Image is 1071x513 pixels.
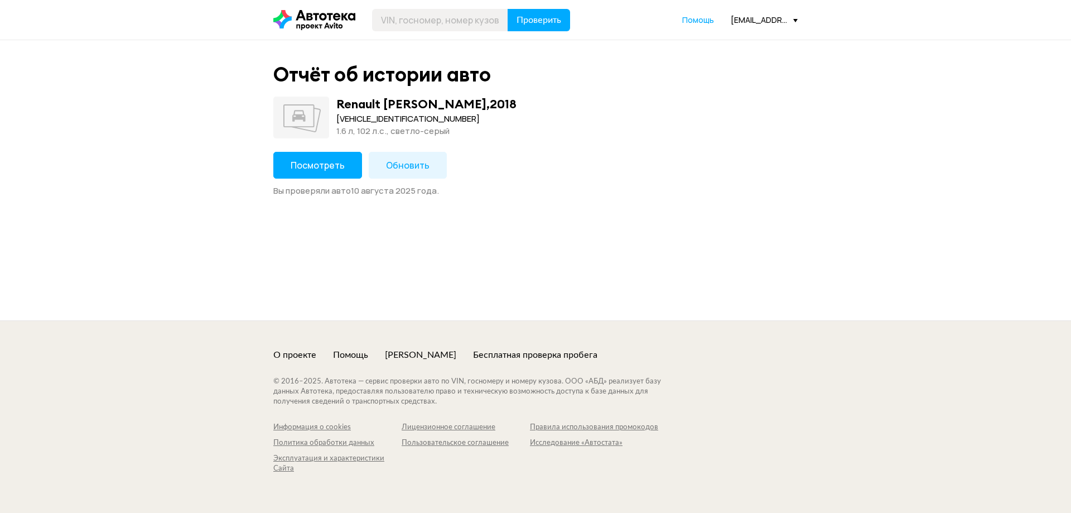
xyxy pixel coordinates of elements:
[369,152,447,179] button: Обновить
[273,63,491,87] div: Отчёт об истории авто
[517,16,561,25] span: Проверить
[273,185,798,196] div: Вы проверяли авто 10 августа 2025 года .
[682,15,714,26] a: Помощь
[530,438,658,448] a: Исследование «Автостата»
[508,9,570,31] button: Проверить
[273,423,402,433] a: Информация о cookies
[273,438,402,448] a: Политика обработки данных
[402,423,530,433] a: Лицензионное соглашение
[385,349,456,361] a: [PERSON_NAME]
[372,9,508,31] input: VIN, госномер, номер кузова
[336,113,517,125] div: [VEHICLE_IDENTIFICATION_NUMBER]
[333,349,368,361] a: Помощь
[473,349,597,361] a: Бесплатная проверка пробега
[336,97,517,111] div: Renault [PERSON_NAME] , 2018
[336,125,517,137] div: 1.6 л, 102 л.c., светло-серый
[273,349,316,361] a: О проекте
[530,423,658,433] a: Правила использования промокодов
[386,159,430,171] span: Обновить
[273,377,683,407] div: © 2016– 2025 . Автотека — сервис проверки авто по VIN, госномеру и номеру кузова. ООО «АБД» реали...
[273,454,402,474] a: Эксплуатация и характеристики Сайта
[291,159,345,171] span: Посмотреть
[731,15,798,25] div: [EMAIL_ADDRESS][DOMAIN_NAME]
[402,438,530,448] a: Пользовательское соглашение
[273,152,362,179] button: Посмотреть
[682,15,714,25] span: Помощь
